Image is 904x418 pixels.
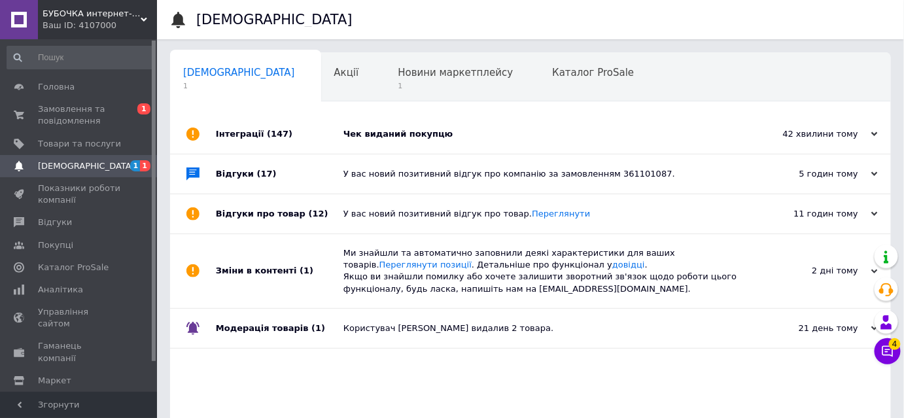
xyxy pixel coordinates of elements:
[747,265,878,277] div: 2 дні тому
[43,20,157,31] div: Ваш ID: 4107000
[38,217,72,228] span: Відгуки
[183,81,295,91] span: 1
[38,160,135,172] span: [DEMOGRAPHIC_DATA]
[137,103,150,114] span: 1
[309,209,328,218] span: (12)
[216,154,343,194] div: Відгуки
[552,67,634,78] span: Каталог ProSale
[398,67,513,78] span: Новини маркетплейсу
[398,81,513,91] span: 1
[216,309,343,348] div: Модерація товарів
[38,239,73,251] span: Покупці
[38,340,121,364] span: Гаманець компанії
[216,114,343,154] div: Інтеграції
[38,138,121,150] span: Товари та послуги
[311,323,325,333] span: (1)
[747,322,878,334] div: 21 день тому
[300,266,313,275] span: (1)
[38,284,83,296] span: Аналітика
[38,375,71,387] span: Маркет
[343,247,747,295] div: Ми знайшли та автоматично заповнили деякі характеристики для ваших товарів. . Детальніше про функ...
[747,208,878,220] div: 11 годин тому
[43,8,141,20] span: БУБОЧКА интернет-магазин
[612,260,645,270] a: довідці
[875,338,901,364] button: Чат з покупцем4
[343,322,747,334] div: Користувач [PERSON_NAME] видалив 2 товара.
[183,67,295,78] span: [DEMOGRAPHIC_DATA]
[257,169,277,179] span: (17)
[532,209,590,218] a: Переглянути
[38,103,121,127] span: Замовлення та повідомлення
[130,160,141,171] span: 1
[889,338,901,350] span: 4
[216,234,343,308] div: Зміни в контенті
[38,81,75,93] span: Головна
[747,128,878,140] div: 42 хвилини тому
[334,67,359,78] span: Акції
[747,168,878,180] div: 5 годин тому
[379,260,472,270] a: Переглянути позиції
[38,183,121,206] span: Показники роботи компанії
[196,12,353,27] h1: [DEMOGRAPHIC_DATA]
[267,129,292,139] span: (147)
[343,128,747,140] div: Чек виданий покупцю
[216,194,343,234] div: Відгуки про товар
[140,160,150,171] span: 1
[38,262,109,273] span: Каталог ProSale
[343,208,747,220] div: У вас новий позитивний відгук про товар.
[343,168,747,180] div: У вас новий позитивний відгук про компанію за замовленням 361101087.
[7,46,154,69] input: Пошук
[38,306,121,330] span: Управління сайтом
